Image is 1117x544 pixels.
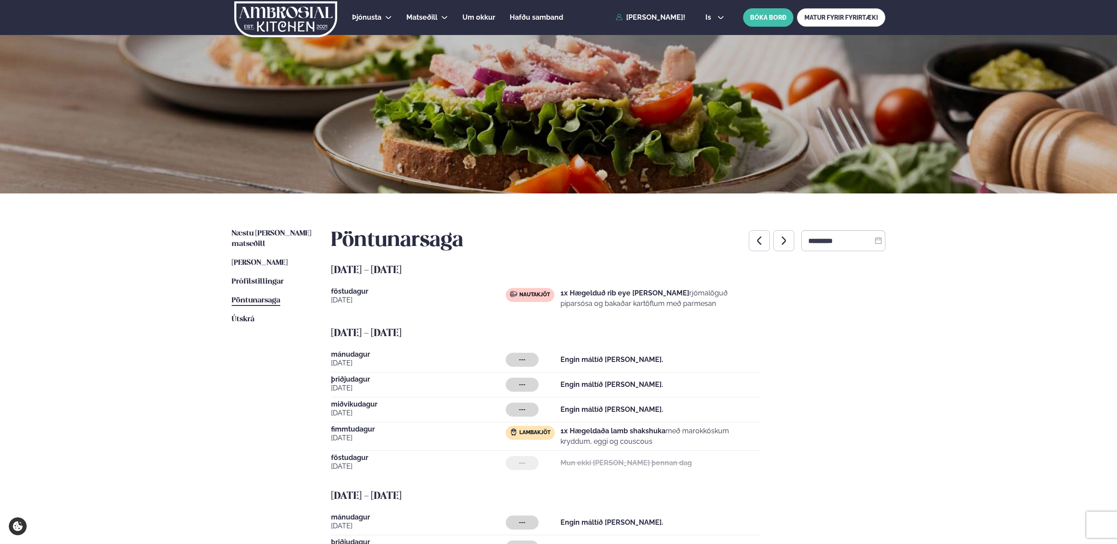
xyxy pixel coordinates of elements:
[232,228,314,249] a: Næstu [PERSON_NAME] matseðill
[232,316,254,323] span: Útskrá
[560,355,663,364] strong: Engin máltíð [PERSON_NAME].
[233,1,338,37] img: logo
[232,277,284,287] a: Prófílstillingar
[232,297,280,304] span: Pöntunarsaga
[331,358,506,369] span: [DATE]
[406,12,437,23] a: Matseðill
[232,259,288,267] span: [PERSON_NAME]
[9,517,27,535] a: Cookie settings
[510,428,517,435] img: Lamb.svg
[519,429,550,436] span: Lambakjöt
[352,13,381,21] span: Þjónusta
[510,12,563,23] a: Hafðu samband
[331,295,506,305] span: [DATE]
[519,460,525,467] span: ---
[519,519,525,526] span: ---
[331,376,506,383] span: þriðjudagur
[331,351,506,358] span: mánudagur
[519,291,550,298] span: Nautakjöt
[331,454,506,461] span: föstudagur
[331,401,506,408] span: miðvikudagur
[352,12,381,23] a: Þjónusta
[519,381,525,388] span: ---
[331,426,506,433] span: fimmtudagur
[462,13,495,21] span: Um okkur
[331,228,463,253] h2: Pöntunarsaga
[560,518,663,526] strong: Engin máltíð [PERSON_NAME].
[560,380,663,389] strong: Engin máltíð [PERSON_NAME].
[331,433,506,443] span: [DATE]
[232,314,254,325] a: Útskrá
[232,295,280,306] a: Pöntunarsaga
[560,426,760,447] p: með marokkóskum kryddum, eggi og couscous
[232,258,288,268] a: [PERSON_NAME]
[331,383,506,393] span: [DATE]
[331,408,506,418] span: [DATE]
[616,14,685,21] a: [PERSON_NAME]!
[232,278,284,285] span: Prófílstillingar
[698,14,731,21] button: is
[331,263,885,277] h5: [DATE] - [DATE]
[705,14,714,21] span: is
[560,289,689,297] strong: 1x Hægelduð rib eye [PERSON_NAME]
[232,230,311,248] span: Næstu [PERSON_NAME] matseðill
[519,406,525,413] span: ---
[406,13,437,21] span: Matseðill
[797,8,885,27] a: MATUR FYRIR FYRIRTÆKI
[331,489,885,503] h5: [DATE] - [DATE]
[510,13,563,21] span: Hafðu samband
[560,405,663,414] strong: Engin máltíð [PERSON_NAME].
[331,326,885,340] h5: [DATE] - [DATE]
[560,427,666,435] strong: 1x Hægeldaða lamb shakshuka
[462,12,495,23] a: Um okkur
[331,461,506,472] span: [DATE]
[331,288,506,295] span: föstudagur
[331,521,506,531] span: [DATE]
[331,514,506,521] span: mánudagur
[510,291,517,298] img: beef.svg
[560,459,692,467] strong: Mun ekki [PERSON_NAME] þennan dag
[560,288,760,309] p: rjómalöguð piparsósa og bakaðar kartöflum með parmesan
[519,356,525,363] span: ---
[743,8,793,27] button: BÓKA BORÐ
